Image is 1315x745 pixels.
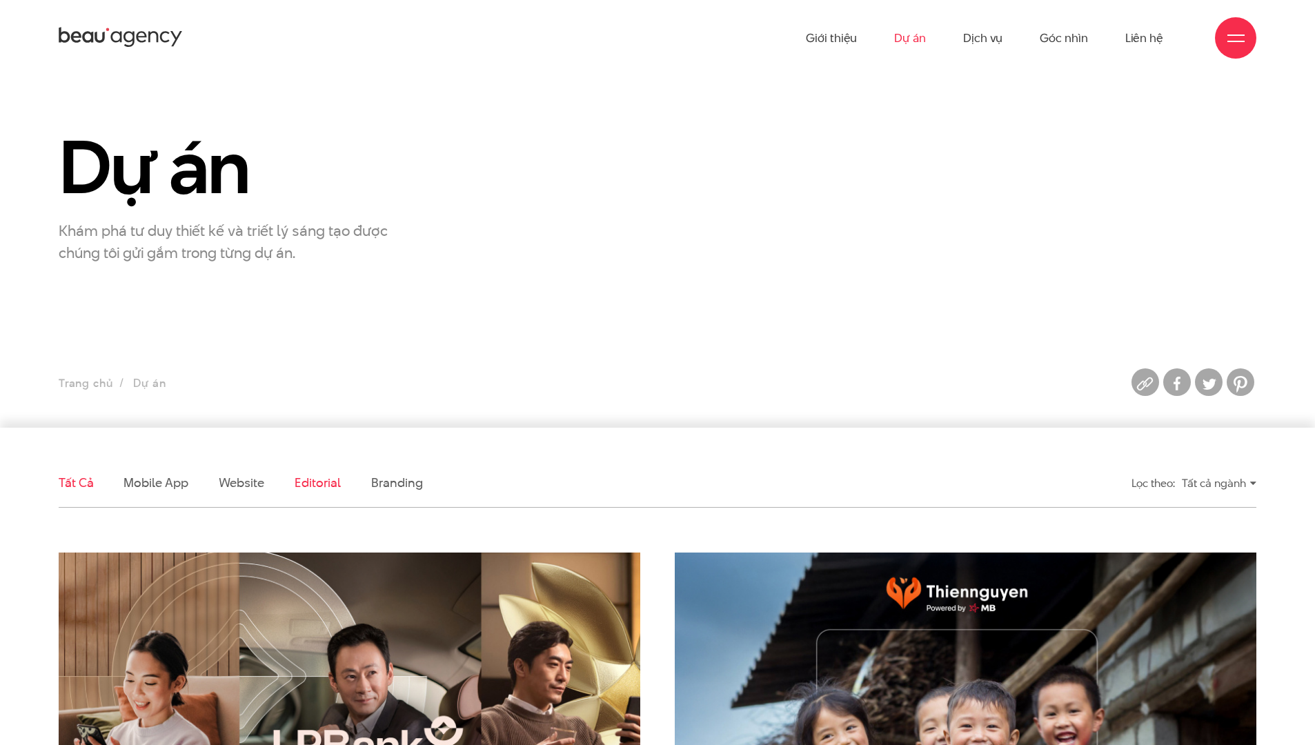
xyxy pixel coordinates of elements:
[1182,471,1256,495] div: Tất cả ngành
[59,219,404,264] p: Khám phá tư duy thiết kế và triết lý sáng tạo được chúng tôi gửi gắm trong từng dự án.
[123,474,188,491] a: Mobile app
[1131,471,1175,495] div: Lọc theo:
[59,474,93,491] a: Tất cả
[371,474,422,491] a: Branding
[59,128,435,207] h1: Dự án
[295,474,341,491] a: Editorial
[219,474,264,491] a: Website
[59,375,112,391] a: Trang chủ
